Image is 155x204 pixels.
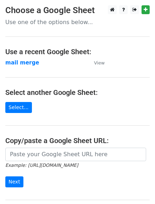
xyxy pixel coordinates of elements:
[87,59,105,66] a: View
[5,102,32,113] a: Select...
[5,148,146,161] input: Paste your Google Sheet URL here
[5,59,39,66] a: mail merge
[5,88,150,97] h4: Select another Google Sheet:
[94,60,105,66] small: View
[5,18,150,26] p: Use one of the options below...
[5,176,23,187] input: Next
[5,5,150,16] h3: Choose a Google Sheet
[5,163,78,168] small: Example: [URL][DOMAIN_NAME]
[5,47,150,56] h4: Use a recent Google Sheet:
[5,136,150,145] h4: Copy/paste a Google Sheet URL:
